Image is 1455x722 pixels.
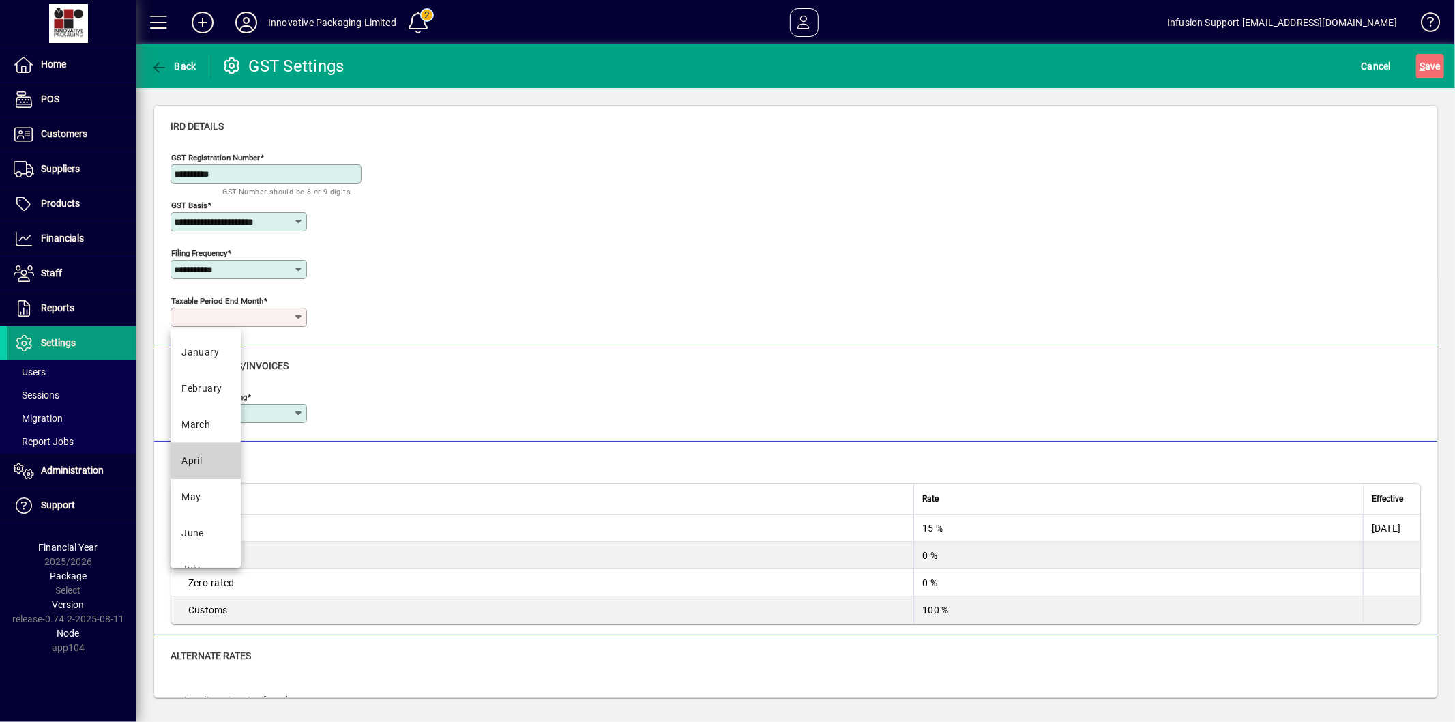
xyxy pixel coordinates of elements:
[57,628,80,639] span: Node
[188,576,905,590] div: Zero-rated
[41,93,59,104] span: POS
[171,443,241,479] mat-option: April
[39,542,98,553] span: Financial Year
[41,337,76,348] span: Settings
[1416,54,1444,78] button: Save
[171,371,241,407] mat-option: February
[41,233,84,244] span: Financials
[7,384,136,407] a: Sessions
[188,521,905,535] div: Standard
[14,413,63,424] span: Migration
[147,54,200,78] button: Back
[41,465,104,476] span: Administration
[181,345,219,360] div: January
[7,48,136,82] a: Home
[171,551,241,588] mat-option: July
[41,500,75,510] span: Support
[171,153,260,162] mat-label: GST Registration Number
[7,407,136,430] a: Migration
[151,61,196,72] span: Back
[7,83,136,117] a: POS
[171,334,241,371] mat-option: January
[1420,55,1441,77] span: ave
[14,366,46,377] span: Users
[181,562,201,577] div: July
[41,302,74,313] span: Reports
[41,128,87,139] span: Customers
[171,296,263,306] mat-label: Taxable period end month
[1372,491,1403,506] span: Effective
[171,121,224,132] span: IRD details
[53,599,85,610] span: Version
[7,152,136,186] a: Suppliers
[14,390,59,401] span: Sessions
[922,491,939,506] span: Rate
[181,490,201,504] div: May
[171,680,1421,721] div: No alternate rates found
[922,549,1355,562] div: 0 %
[171,201,207,210] mat-label: GST Basis
[171,479,241,515] mat-option: May
[171,407,241,443] mat-option: March
[14,436,74,447] span: Report Jobs
[922,576,1355,590] div: 0 %
[268,12,396,33] div: Innovative Packaging Limited
[181,381,222,396] div: February
[7,222,136,256] a: Financials
[181,454,202,468] div: April
[181,10,224,35] button: Add
[222,184,351,199] mat-hint: GST Number should be 8 or 9 digits
[41,163,80,174] span: Suppliers
[1167,12,1397,33] div: Infusion Support [EMAIL_ADDRESS][DOMAIN_NAME]
[224,10,268,35] button: Profile
[171,515,241,551] mat-option: June
[922,603,1355,617] div: 100 %
[7,430,136,453] a: Report Jobs
[7,489,136,523] a: Support
[1372,523,1401,534] span: [DATE]
[41,59,66,70] span: Home
[136,54,211,78] app-page-header-button: Back
[1362,55,1392,77] span: Cancel
[222,55,344,77] div: GST Settings
[1358,54,1395,78] button: Cancel
[1420,61,1425,72] span: S
[174,327,296,341] mat-error: Required
[7,117,136,151] a: Customers
[188,603,905,617] div: Customs
[50,571,87,581] span: Package
[188,549,905,562] div: Exempt
[7,454,136,488] a: Administration
[922,521,1355,535] div: 15 %
[181,526,204,540] div: June
[1411,3,1438,47] a: Knowledge Base
[7,257,136,291] a: Staff
[7,291,136,326] a: Reports
[7,360,136,384] a: Users
[41,198,80,209] span: Products
[171,248,227,258] mat-label: Filing frequency
[7,187,136,221] a: Products
[181,418,210,432] div: March
[41,268,62,278] span: Staff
